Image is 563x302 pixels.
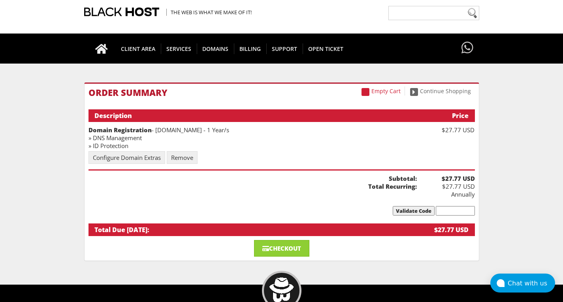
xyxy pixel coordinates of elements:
[115,34,161,64] a: CLIENT AREA
[459,34,475,63] a: Have questions?
[87,34,116,64] a: Go to homepage
[254,240,309,257] a: Checkout
[388,6,479,20] input: Need help?
[88,126,152,134] strong: Domain Registration
[167,151,198,164] a: Remove
[161,34,197,64] a: SERVICES
[88,174,417,182] b: Subtotal:
[303,43,349,54] span: Open Ticket
[234,43,267,54] span: Billing
[417,126,475,134] div: $27.77 USD
[303,34,349,64] a: Open Ticket
[161,43,197,54] span: SERVICES
[166,9,252,16] span: The Web is what we make of it!
[412,225,469,234] div: $27.77 USD
[94,225,413,234] div: Total Due [DATE]:
[115,43,161,54] span: CLIENT AREA
[412,111,469,120] div: Price
[94,111,413,120] div: Description
[393,206,435,216] input: Validate Code
[266,43,303,54] span: Support
[88,182,417,190] b: Total Recurring:
[88,126,417,150] div: - [DOMAIN_NAME] - 1 Year/s » DNS Management » ID Protection
[508,279,555,287] div: Chat with us
[358,86,405,96] a: Empty Cart
[197,34,234,64] a: Domains
[417,174,475,198] div: $27.77 USD Annually
[266,34,303,64] a: Support
[234,34,267,64] a: Billing
[197,43,234,54] span: Domains
[88,88,475,97] h1: Order Summary
[406,86,475,96] a: Continue Shopping
[417,174,475,182] b: $27.77 USD
[490,274,555,293] button: Chat with us
[88,151,165,164] a: Configure Domain Extras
